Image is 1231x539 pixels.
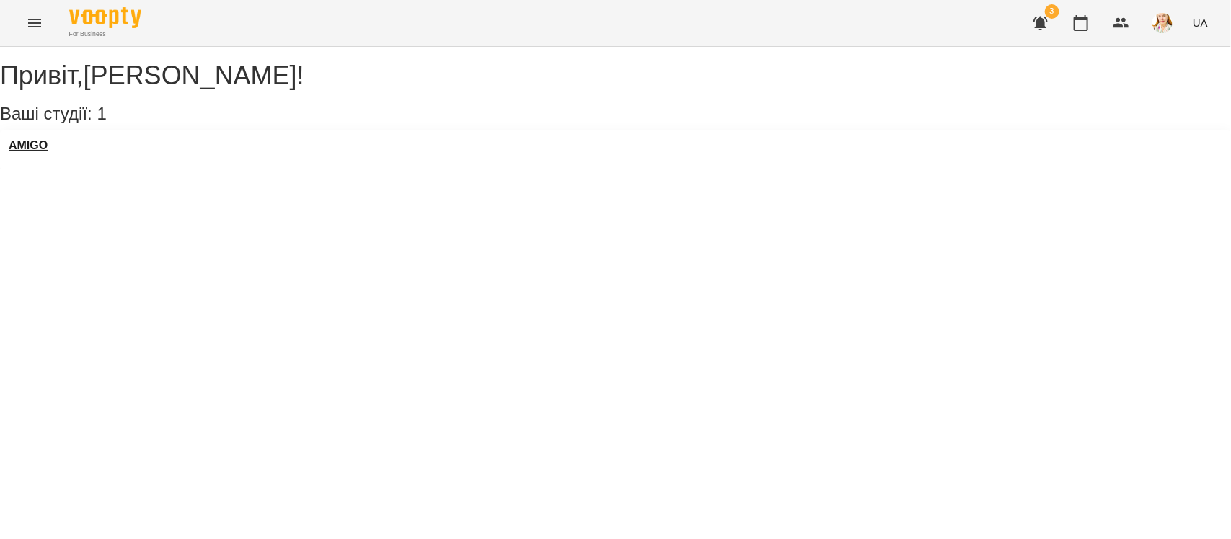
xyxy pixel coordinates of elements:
span: 1 [97,104,106,123]
span: 3 [1045,4,1059,19]
span: UA [1193,15,1208,30]
img: 5d2379496a5cd3203b941d5c9ca6e0ea.jpg [1152,13,1173,33]
span: For Business [69,30,141,39]
a: AMIGO [9,139,48,152]
img: Voopty Logo [69,7,141,28]
button: UA [1187,9,1214,36]
button: Menu [17,6,52,40]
